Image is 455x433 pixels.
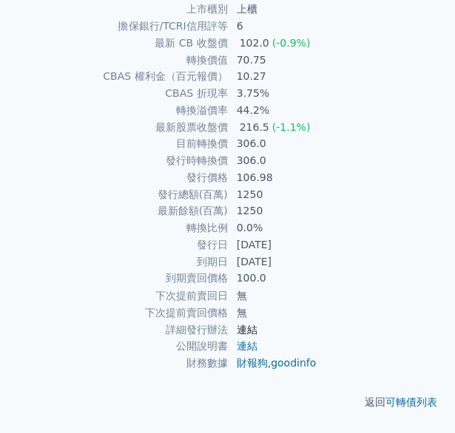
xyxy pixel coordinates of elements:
[6,1,228,18] td: 上市櫃別
[228,18,450,35] td: 6
[6,354,228,371] td: 財務數據
[228,253,450,270] td: [DATE]
[6,287,228,304] td: 下次提前賣回日
[6,85,228,102] td: CBAS 折現率
[6,186,228,203] td: 發行總額(百萬)
[6,102,228,119] td: 轉換溢價率
[6,135,228,152] td: 目前轉換價
[228,52,450,69] td: 70.75
[381,362,455,433] div: 聊天小工具
[237,35,272,52] div: 102.0
[6,395,449,409] p: 返回
[6,68,228,85] td: CBAS 權利金（百元報價）
[237,323,257,335] a: 連結
[6,119,228,136] td: 最新股票收盤價
[228,135,450,152] td: 306.0
[6,169,228,186] td: 發行價格
[228,1,450,18] td: 上櫃
[228,152,450,169] td: 306.0
[228,85,450,102] td: 3.75%
[6,270,228,287] td: 到期賣回價格
[6,152,228,169] td: 發行時轉換價
[6,337,228,354] td: 公開說明書
[228,186,450,203] td: 1250
[228,270,450,287] td: 100.0
[237,119,272,136] div: 216.5
[6,236,228,253] td: 發行日
[228,236,450,253] td: [DATE]
[237,339,257,351] a: 連結
[6,253,228,270] td: 到期日
[6,52,228,69] td: 轉換價值
[271,356,316,368] a: goodinfo
[6,219,228,236] td: 轉換比例
[228,169,450,186] td: 106.98
[6,18,228,35] td: 擔保銀行/TCRI信用評等
[381,362,455,433] iframe: Chat Widget
[228,68,450,85] td: 10.27
[272,121,311,133] span: (-1.1%)
[6,304,228,321] td: 下次提前賣回價格
[228,287,450,304] td: 無
[6,35,228,52] td: 最新 CB 收盤價
[228,219,450,236] td: 0.0%
[272,37,311,49] span: (-0.9%)
[228,202,450,219] td: 1250
[228,102,450,119] td: 44.2%
[228,354,450,371] td: ,
[228,304,450,321] td: 無
[6,202,228,219] td: 最新餘額(百萬)
[6,321,228,338] td: 詳細發行辦法
[237,356,268,368] a: 財報狗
